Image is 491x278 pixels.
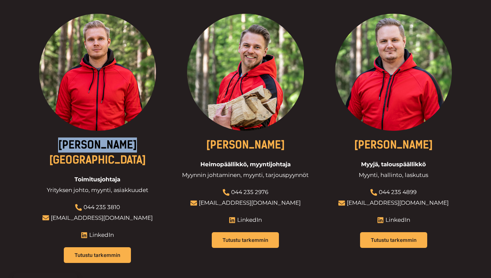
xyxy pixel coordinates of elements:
[84,204,120,210] a: 044 235 3810
[360,232,427,248] a: Tutustu tarkemmin
[347,199,449,206] a: [EMAIL_ADDRESS][DOMAIN_NAME]
[222,238,268,243] span: Tutustu tarkemmin
[74,253,120,258] span: Tutustu tarkemmin
[361,159,426,170] span: Myyjä, talouspäällikkö
[88,230,114,241] span: LinkedIn
[200,159,291,170] span: Heimopäällikkö, myyntijohtaja
[371,238,417,243] span: Tutustu tarkemmin
[359,170,428,181] span: Myynti, hallinto, laskutus
[377,215,410,225] a: LinkedIn
[64,247,131,263] a: Tutustu tarkemmin
[379,189,417,195] a: 044 235 4899
[212,232,279,248] a: Tutustu tarkemmin
[182,170,309,181] span: Myynnin johtaminen, myynti, tarjouspyynnöt
[51,214,153,221] a: [EMAIL_ADDRESS][DOMAIN_NAME]
[384,215,410,225] span: LinkedIn
[47,185,148,196] span: Yrityksen johto, myynti, asiakkuudet
[235,215,262,225] span: LinkedIn
[74,174,120,185] span: Toimitusjohtaja
[229,215,262,225] a: LinkedIn
[81,230,114,241] a: LinkedIn
[206,138,285,151] a: [PERSON_NAME]
[354,138,433,151] a: [PERSON_NAME]
[49,138,146,166] a: [PERSON_NAME][GEOGRAPHIC_DATA]
[199,199,301,206] a: [EMAIL_ADDRESS][DOMAIN_NAME]
[231,189,268,195] a: 044 235 2976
